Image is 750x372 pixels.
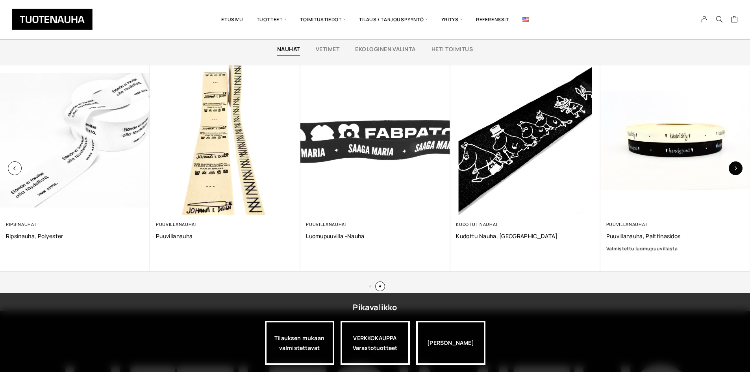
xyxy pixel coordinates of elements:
span: Yritys [435,6,469,33]
span: Toimitustiedot [293,6,352,33]
div: VERKKOKAUPPA Varastotuotteet [341,321,410,365]
a: Kudotut nauhat [456,221,498,227]
a: Ripsinauhat [6,221,37,227]
a: My Account [697,16,712,23]
a: Valmistettu luomupuuvillasta [606,245,744,253]
a: Tilauksen mukaan valmistettavat [265,321,334,365]
a: Heti toimitus [431,45,473,53]
a: VERKKOKAUPPAVarastotuotteet [341,321,410,365]
a: Ripsinauha, polyester [6,232,144,240]
a: Luomupuuvilla -nauha [306,232,444,240]
a: Puuvillanauha, palttinasidos [606,232,744,240]
a: Puuvillanauhat [306,221,348,227]
a: Etusivu [215,6,250,33]
span: Tilaus / Tarjouspyyntö [352,6,435,33]
img: English [522,17,529,22]
a: Referenssit [469,6,516,33]
a: Kudottu nauha, [GEOGRAPHIC_DATA] [456,232,594,240]
div: Pikavalikko [353,300,397,315]
div: [PERSON_NAME] [416,321,485,365]
a: Ekologinen valinta [355,45,416,53]
span: Tuotteet [250,6,293,33]
a: Nauhat [277,45,300,53]
img: Tuotenauha Oy [12,9,93,30]
img: Etusivu 48 [150,65,300,215]
a: Puuvillanauha [156,232,294,240]
a: Puuvillanauhat [606,221,648,227]
button: Search [712,16,727,23]
span: Valmistettu luomupuuvillasta [606,245,678,252]
a: Cart [731,15,738,25]
a: Puuvillanauhat [156,221,198,227]
a: Vetimet [316,45,339,53]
